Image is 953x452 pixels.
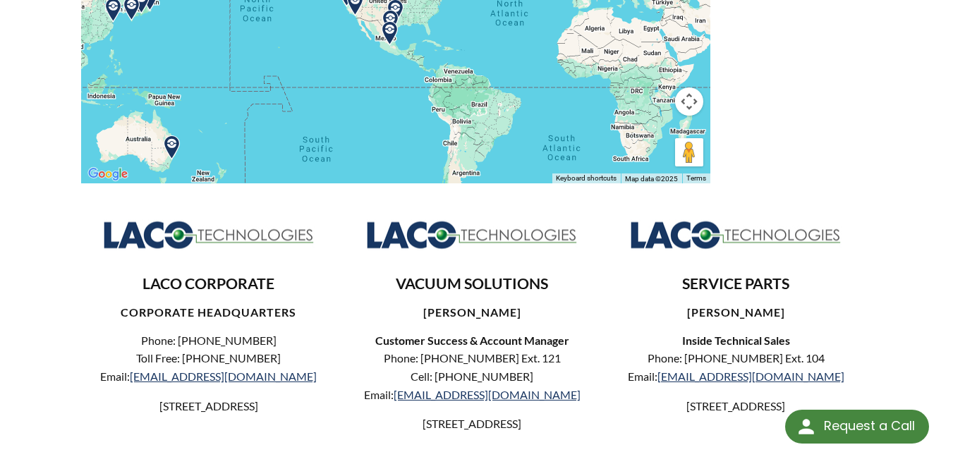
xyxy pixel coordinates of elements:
[92,274,325,294] h3: LACO CORPORATE
[423,305,521,319] strong: [PERSON_NAME]
[366,220,578,250] img: Logo_LACO-TECH_hi-res.jpg
[619,274,852,294] h3: SERVICE PARTS
[824,410,915,442] div: Request a Call
[619,397,852,415] p: [STREET_ADDRESS]
[130,369,317,383] a: [EMAIL_ADDRESS][DOMAIN_NAME]
[785,410,929,444] div: Request a Call
[619,305,852,320] h4: [PERSON_NAME]
[682,334,790,347] strong: Inside Technical Sales
[657,369,844,383] a: [EMAIL_ADDRESS][DOMAIN_NAME]
[619,349,852,385] p: Phone: [PHONE_NUMBER] Ext. 104 Email:
[356,349,589,403] p: Phone: [PHONE_NUMBER] Ext. 121 Cell: [PHONE_NUMBER] Email:
[795,415,818,438] img: round button
[630,220,842,250] img: Logo_LACO-TECH_hi-res.jpg
[556,173,617,183] button: Keyboard shortcuts
[686,174,706,182] a: Terms (opens in new tab)
[675,138,703,166] button: Drag Pegman onto the map to open Street View
[85,165,131,183] a: Open this area in Google Maps (opens a new window)
[356,415,589,433] p: [STREET_ADDRESS]
[675,87,703,116] button: Map camera controls
[85,165,131,183] img: Google
[356,274,589,294] h3: VACUUM SOLUTIONS
[375,334,569,347] strong: Customer Success & Account Manager
[92,397,325,415] p: [STREET_ADDRESS]
[103,220,315,250] img: Logo_LACO-TECH_hi-res.jpg
[625,175,678,183] span: Map data ©2025
[121,305,296,319] strong: CORPORATE HEADQUARTERS
[92,331,325,386] p: Phone: [PHONE_NUMBER] Toll Free: [PHONE_NUMBER] Email:
[394,388,581,401] a: [EMAIL_ADDRESS][DOMAIN_NAME]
